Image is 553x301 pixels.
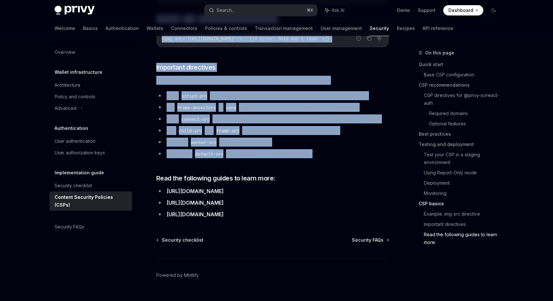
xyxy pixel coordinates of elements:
[418,7,435,14] a: Support
[55,48,75,56] div: Overview
[157,237,203,243] a: Security checklist
[179,92,210,100] code: script-src
[205,21,247,36] a: Policies & controls
[425,49,454,57] span: On this page
[49,191,132,211] a: Content Security Policies (CSPs)
[424,209,504,219] a: Example: img-src directive
[55,223,84,231] div: Security FAQs
[106,21,139,36] a: Authentication
[365,34,373,43] button: Copy the contents from the code block
[162,36,330,42] span: <img src="[URL][DOMAIN_NAME]"/> {/* Error! This won't load! */}
[419,80,504,90] a: CSP recommendations
[419,199,504,209] a: CSP basics
[424,150,504,168] a: Test your CSP in a staging environment
[55,169,104,177] h5: Implementation guide
[332,7,344,14] span: Ask AI
[321,21,362,36] a: User management
[352,237,388,243] a: Security FAQs
[352,237,384,243] span: Security FAQs
[188,139,219,146] code: worker-src
[167,199,224,206] a: [URL][DOMAIN_NAME]
[49,79,132,91] a: Architecture
[175,104,219,111] code: frame-ancestors
[55,81,80,89] div: Architecture
[156,126,389,135] li: Use and to control iframe loading and execution
[55,137,96,145] div: User authentication
[55,182,92,189] div: Security checklist
[55,149,105,157] div: User authorization keys
[49,221,132,233] a: Security FAQs
[424,229,504,248] a: Read the following guides to learn more:
[55,68,102,76] h5: Wallet infrastructure
[49,135,132,147] a: User authentication
[49,147,132,159] a: User authorization keys
[424,90,504,108] a: CSP directives for @privy-io/react-auth
[156,149,389,158] li: Implement as a fallback for unlisted directives
[49,91,132,102] a: Policy and controls
[223,104,239,111] code: none
[156,272,199,278] a: Powered by Mintlify
[204,5,317,16] button: Search...⌘K
[192,150,226,158] code: default-src
[55,124,88,132] h5: Authentication
[167,211,224,218] a: [URL][DOMAIN_NAME]
[156,91,389,100] li: Keep as locked down as possible to prevent malicious code execution
[443,5,483,15] a: Dashboard
[448,7,473,14] span: Dashboard
[397,21,415,36] a: Recipes
[488,5,499,15] button: Toggle dark mode
[255,21,313,36] a: Transaction management
[156,138,389,147] li: Consider if using web workers
[423,21,453,36] a: API reference
[429,108,504,119] a: Required domains
[424,168,504,178] a: Using Report-Only mode
[156,114,389,123] li: Keep as locked down as possible to prevent unauthorized data exfiltration
[397,7,410,14] a: Demo
[83,21,98,36] a: Basics
[49,46,132,58] a: Overview
[156,103,389,112] li: Set to unless you expect your website to be embedded
[179,116,212,123] code: connect-src
[307,8,313,13] span: ⌘ K
[162,237,203,243] span: Security checklist
[55,21,75,36] a: Welcome
[424,70,504,80] a: Base CSP configuration
[55,104,77,112] div: Advanced
[49,180,132,191] a: Security checklist
[167,188,224,195] a: [URL][DOMAIN_NAME]
[55,193,128,209] div: Content Security Policies (CSPs)
[429,119,504,129] a: Optional features
[156,76,389,85] span: Policy directives tell the browser what to do for a given resource type.
[217,6,235,14] div: Search...
[171,21,197,36] a: Connectors
[55,6,95,15] img: dark logo
[214,127,242,134] code: frame-src
[424,219,504,229] a: Important directives
[419,139,504,150] a: Testing and deployment
[55,93,95,101] div: Policy and controls
[424,178,504,188] a: Deployment
[375,34,384,43] button: Ask AI
[156,63,216,72] span: Important directives
[419,59,504,70] a: Quick start
[176,127,205,134] code: child-src
[419,129,504,139] a: Best practices
[354,34,363,43] button: Report incorrect code
[424,188,504,199] a: Monitoring
[156,174,275,183] span: Read the following guides to learn more:
[147,21,163,36] a: Wallets
[321,5,349,16] button: Ask AI
[370,21,389,36] a: Security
